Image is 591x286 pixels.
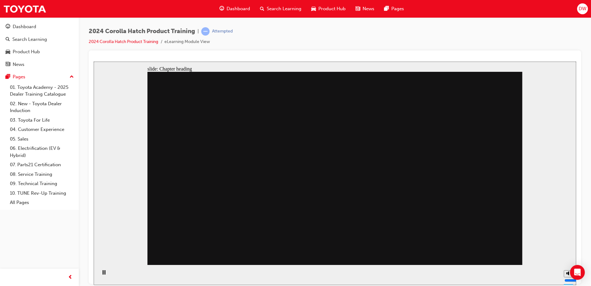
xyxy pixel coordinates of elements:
a: news-iconNews [351,2,379,15]
span: news-icon [6,62,10,67]
span: news-icon [355,5,360,13]
a: All Pages [7,198,76,207]
a: Dashboard [2,21,76,32]
div: Open Intercom Messenger [570,265,585,280]
div: Product Hub [13,48,40,55]
span: DW [579,5,586,12]
a: 01. Toyota Academy - 2025 Dealer Training Catalogue [7,83,76,99]
span: 2024 Corolla Hatch Product Training [89,28,195,35]
a: pages-iconPages [379,2,409,15]
button: Pages [2,71,76,83]
div: Search Learning [12,36,47,43]
a: 09. Technical Training [7,179,76,188]
span: up-icon [70,73,74,81]
button: Mute (Ctrl+Alt+M) [470,209,480,216]
input: volume [471,216,511,221]
span: guage-icon [6,24,10,30]
span: | [198,28,199,35]
button: Pause (Ctrl+Alt+P) [3,208,14,219]
div: Attempted [212,28,233,34]
span: Pages [391,5,404,12]
span: pages-icon [6,74,10,80]
span: Search Learning [267,5,301,12]
a: Product Hub [2,46,76,58]
a: 05. Sales [7,134,76,144]
a: News [2,59,76,70]
span: search-icon [260,5,264,13]
a: Search Learning [2,34,76,45]
li: eLearning Module View [164,38,210,45]
a: 07. Parts21 Certification [7,160,76,170]
a: 2024 Corolla Hatch Product Training [89,39,158,44]
a: 06. Electrification (EV & Hybrid) [7,144,76,160]
a: car-iconProduct Hub [306,2,351,15]
a: search-iconSearch Learning [255,2,306,15]
span: prev-icon [68,274,73,281]
span: guage-icon [219,5,224,13]
a: 04. Customer Experience [7,125,76,134]
span: car-icon [6,49,10,55]
button: DW [577,3,588,14]
button: DashboardSearch LearningProduct HubNews [2,20,76,71]
span: learningRecordVerb_ATTEMPT-icon [201,27,210,36]
span: News [363,5,374,12]
a: 08. Service Training [7,170,76,179]
span: search-icon [6,37,10,42]
div: playback controls [3,203,14,223]
span: Dashboard [227,5,250,12]
span: Product Hub [318,5,346,12]
span: pages-icon [384,5,389,13]
a: guage-iconDashboard [215,2,255,15]
div: misc controls [467,203,479,223]
a: 03. Toyota For Life [7,115,76,125]
span: car-icon [311,5,316,13]
a: 02. New - Toyota Dealer Induction [7,99,76,115]
img: Trak [3,2,46,16]
div: News [13,61,24,68]
div: Dashboard [13,23,36,30]
a: 10. TUNE Rev-Up Training [7,188,76,198]
div: Pages [13,73,25,80]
